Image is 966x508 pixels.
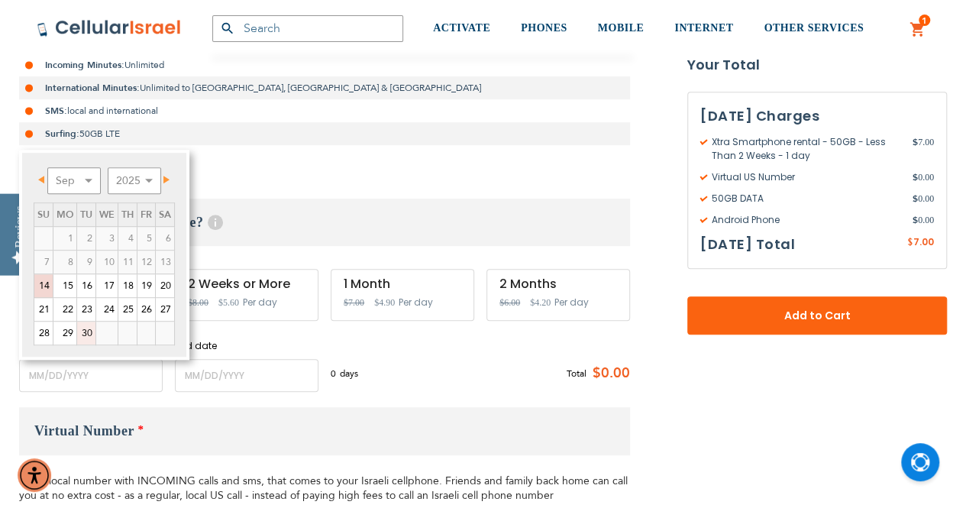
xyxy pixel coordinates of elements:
span: Virtual Number [34,423,134,438]
span: days [340,367,358,380]
span: Per day [243,296,277,309]
a: 15 [53,274,76,297]
span: Help [208,215,223,230]
select: Select month [47,167,101,194]
span: Wednesday [99,208,115,222]
span: $ [907,236,913,250]
span: 0 [331,367,340,380]
span: A local number with INCOMING calls and sms, that comes to your Israeli cellphone. Friends and fam... [19,474,628,503]
li: Unlimited [19,53,630,76]
strong: SMS: [45,105,67,117]
span: $4.20 [530,297,551,308]
span: 9 [77,251,95,273]
span: Next [163,176,170,183]
a: 24 [96,298,118,321]
a: 1 [909,21,926,39]
a: 16 [77,274,95,297]
a: Prev [35,170,54,189]
strong: Surfing: [45,128,79,140]
label: End date [175,339,318,353]
span: 6 [156,227,174,250]
span: Prev [38,176,44,183]
span: 1 [53,227,76,250]
span: Tuesday [80,208,92,222]
a: 23 [77,298,95,321]
span: $8.00 [188,297,208,308]
input: MM/DD/YYYY [19,359,163,392]
span: PHONES [521,22,567,34]
a: 26 [137,298,155,321]
span: 0.00 [913,213,934,227]
a: 25 [118,298,137,321]
a: Next [154,170,173,189]
span: 13 [156,251,174,273]
span: OTHER SERVICES [764,22,864,34]
button: Add to Cart [687,296,947,335]
div: 2 Weeks or More [188,277,305,291]
div: 1 Month [344,277,461,291]
span: Per day [399,296,433,309]
span: 0.00 [913,170,934,184]
span: Saturday [159,208,171,222]
a: 19 [137,274,155,297]
span: $ [913,170,918,184]
a: 14 [34,274,53,297]
a: 30 [77,322,95,345]
span: $6.00 [499,297,520,308]
img: Cellular Israel Logo [37,19,182,37]
span: 4 [118,227,137,250]
div: Reviews [13,205,27,248]
span: 7 [34,251,53,273]
span: $5.60 [218,297,239,308]
span: INTERNET [674,22,733,34]
a: 27 [156,298,174,321]
span: Sunday [37,208,50,222]
li: local and international [19,99,630,122]
h3: When do you need service? [19,199,630,246]
select: Select year [108,167,161,194]
span: ACTIVATE [433,22,490,34]
a: 22 [53,298,76,321]
div: Accessibility Menu [18,458,51,492]
span: 5 [137,227,155,250]
span: Friday [141,208,152,222]
span: 0.00 [913,192,934,205]
span: $0.00 [586,362,630,385]
span: 2 [77,227,95,250]
span: Add to Cart [738,308,897,324]
div: 2 Months [499,277,617,291]
a: 20 [156,274,174,297]
input: MM/DD/YYYY [175,359,318,392]
h3: [DATE] Charges [700,105,934,128]
strong: International Minutes: [45,82,140,94]
span: Xtra Smartphone rental - 50GB - Less Than 2 Weeks - 1 day [700,135,913,163]
span: Thursday [121,208,134,222]
strong: Your Total [687,53,947,76]
span: 1 [922,15,927,27]
span: Per day [554,296,589,309]
span: 12 [137,251,155,273]
a: 21 [34,298,53,321]
span: Android Phone [700,213,913,227]
span: Virtual US Number [700,170,913,184]
input: Search [212,15,403,42]
strong: Incoming Minutes: [45,59,124,71]
span: 3 [96,227,118,250]
h3: [DATE] Total [700,233,795,256]
li: Unlimited to [GEOGRAPHIC_DATA], [GEOGRAPHIC_DATA] & [GEOGRAPHIC_DATA] [19,76,630,99]
span: $ [913,213,918,227]
span: 50GB DATA [700,192,913,205]
a: 18 [118,274,137,297]
span: 10 [96,251,118,273]
a: 29 [53,322,76,345]
span: 7.00 [913,135,934,163]
a: 28 [34,322,53,345]
span: $ [913,135,918,149]
span: Monday [57,208,73,222]
span: MOBILE [598,22,645,34]
span: 7.00 [913,235,934,248]
span: $4.90 [374,297,395,308]
span: Total [567,367,586,380]
span: $ [913,192,918,205]
li: 50GB LTE [19,122,630,145]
